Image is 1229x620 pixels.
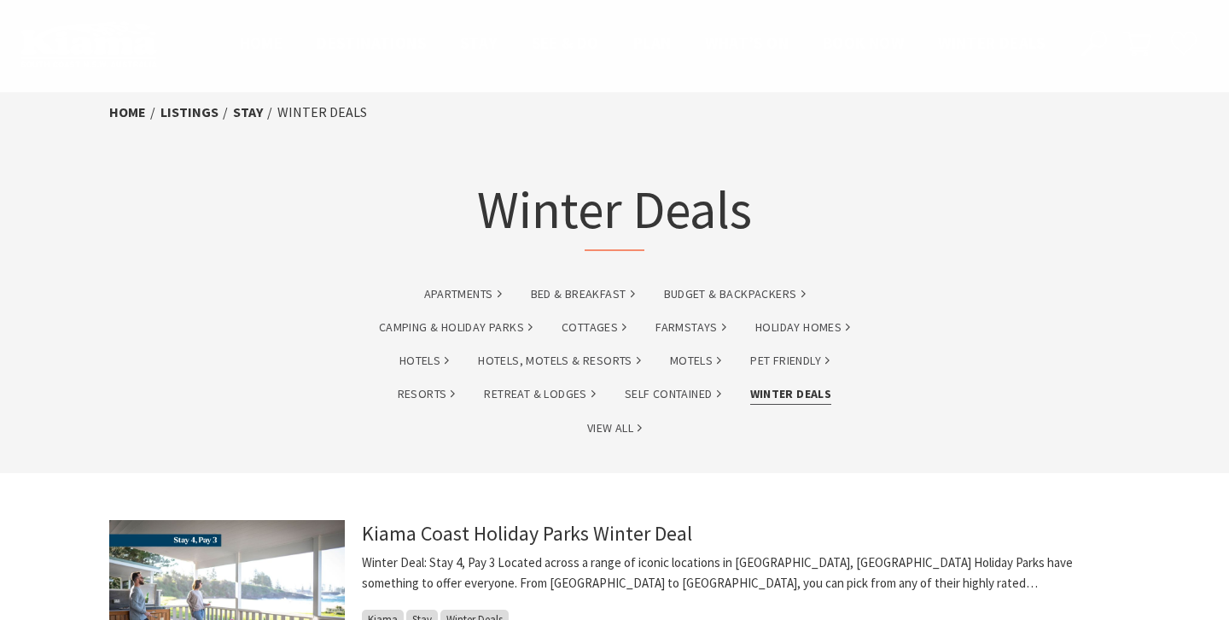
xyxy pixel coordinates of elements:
[562,318,626,337] a: Cottages
[317,32,426,53] span: Destinations
[362,553,1120,594] p: Winter Deal: Stay 4, Pay 3 Located across a range of iconic locations in [GEOGRAPHIC_DATA], [GEOG...
[750,351,830,371] a: Pet Friendly
[705,32,789,53] span: What’s On
[20,20,157,67] img: Kiama Logo
[362,520,692,547] a: Kiama Coast Holiday Parks Winter Deal
[277,102,367,124] li: Winter Deals
[477,132,752,251] h1: Winter Deals
[109,103,146,121] a: Home
[587,418,642,438] a: View All
[460,32,498,53] span: Stay
[399,351,449,371] a: Hotels
[240,32,283,53] span: Home
[160,103,218,121] a: listings
[625,384,721,404] a: Self Contained
[398,384,456,404] a: Resorts
[531,284,635,304] a: Bed & Breakfast
[823,32,904,53] span: Book now
[750,384,832,404] a: Winter Deals
[655,318,726,337] a: Farmstays
[379,318,533,337] a: Camping & Holiday Parks
[755,318,850,337] a: Holiday Homes
[670,351,721,371] a: Motels
[938,32,1045,53] span: Winter Deals
[484,384,595,404] a: Retreat & Lodges
[633,32,672,53] span: Plan
[223,30,1062,58] nav: Main Menu
[233,103,263,121] a: Stay
[532,32,599,53] span: See & Do
[478,351,641,371] a: Hotels, Motels & Resorts
[424,284,502,304] a: Apartments
[664,284,806,304] a: Budget & backpackers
